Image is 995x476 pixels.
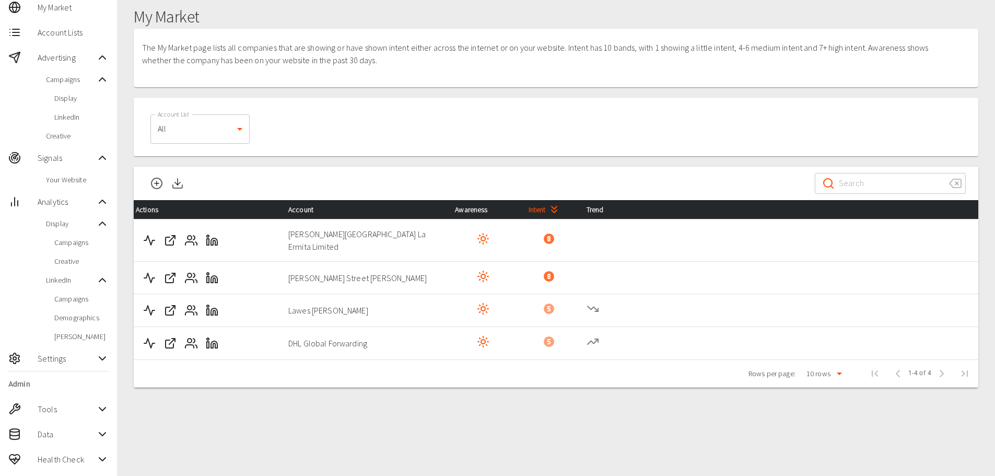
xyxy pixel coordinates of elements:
button: LinkedIn [202,230,223,251]
button: Contacts [181,300,202,321]
span: Campaigns [46,74,96,85]
button: Web Site [160,268,181,288]
button: Contacts [181,230,202,251]
button: Contacts [181,268,202,288]
button: Activity [139,333,160,354]
span: Next Page [931,363,952,384]
span: First Page [862,361,887,386]
span: Display [54,93,109,103]
div: All [150,114,250,144]
span: 1-4 of 4 [908,368,931,379]
svg: Visited Web Site [477,335,489,348]
span: My Market [38,1,109,14]
button: Download [167,167,188,200]
div: 10 rows [804,368,833,379]
svg: Visited Web Site [477,303,489,315]
span: Previous Page [887,363,908,384]
div: Trend [587,203,970,216]
span: Account [288,203,330,216]
button: LinkedIn [202,300,223,321]
span: Creative [54,256,109,266]
p: Rows per page: [748,368,795,379]
span: Data [38,428,96,440]
button: LinkedIn [202,268,223,288]
span: Campaigns [54,294,109,304]
button: Web Site [160,230,181,251]
div: Account [288,203,438,216]
input: Search [839,169,941,198]
div: Awareness [455,203,511,216]
svg: Visited Web Site [477,233,489,245]
span: [PERSON_NAME] [54,331,109,342]
p: DHL Global Forwarding [288,337,438,350]
span: Demographics [54,312,109,323]
h1: My Market [134,7,978,27]
span: LinkedIn [54,112,109,122]
button: Web Site [160,333,181,354]
span: Trend [587,203,621,216]
p: The My Market page lists all companies that are showing or have shown intent either across the in... [142,41,957,66]
button: Web Site [160,300,181,321]
div: Intent [529,203,570,216]
span: Account Lists [38,26,109,39]
p: Lawes [PERSON_NAME] [288,304,438,317]
button: Activity [139,300,160,321]
span: Intent [529,203,563,216]
button: Contacts [181,333,202,354]
div: 10 rows [800,366,846,381]
span: Your Website [46,175,109,185]
button: Activity [139,268,160,288]
span: Creative [46,131,109,141]
button: LinkedIn [202,333,223,354]
svg: Search [822,177,835,190]
span: Settings [38,352,96,365]
label: Account List [158,110,189,119]
span: Campaigns [54,237,109,248]
span: Health Check [38,453,96,466]
span: Signals [38,152,96,164]
button: Activity [139,230,160,251]
span: Awareness [455,203,504,216]
span: LinkedIn [46,275,96,285]
span: Tools [38,403,96,415]
p: [PERSON_NAME] Street [PERSON_NAME] [288,272,438,284]
span: Last Page [952,361,977,386]
span: Analytics [38,195,96,208]
span: Advertising [38,51,96,64]
button: Add Accounts [146,167,167,200]
span: Display [46,218,96,229]
p: [PERSON_NAME][GEOGRAPHIC_DATA] La Ermita Limited [288,228,438,253]
svg: Visited Web Site [477,270,489,283]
